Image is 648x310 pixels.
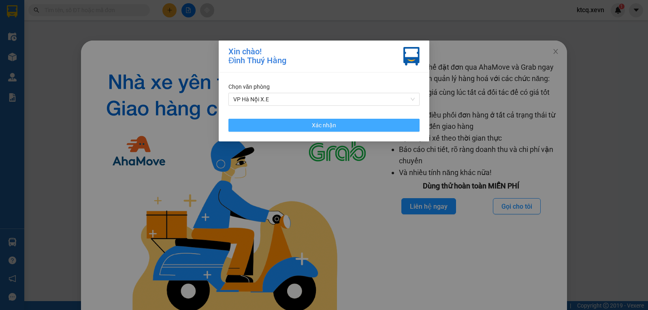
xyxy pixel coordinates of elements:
[228,119,420,132] button: Xác nhận
[403,47,420,66] img: vxr-icon
[228,82,420,91] div: Chọn văn phòng
[233,93,415,105] span: VP Hà Nội X.E
[228,47,286,66] div: Xin chào! Đình Thuý Hằng
[312,121,336,130] span: Xác nhận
